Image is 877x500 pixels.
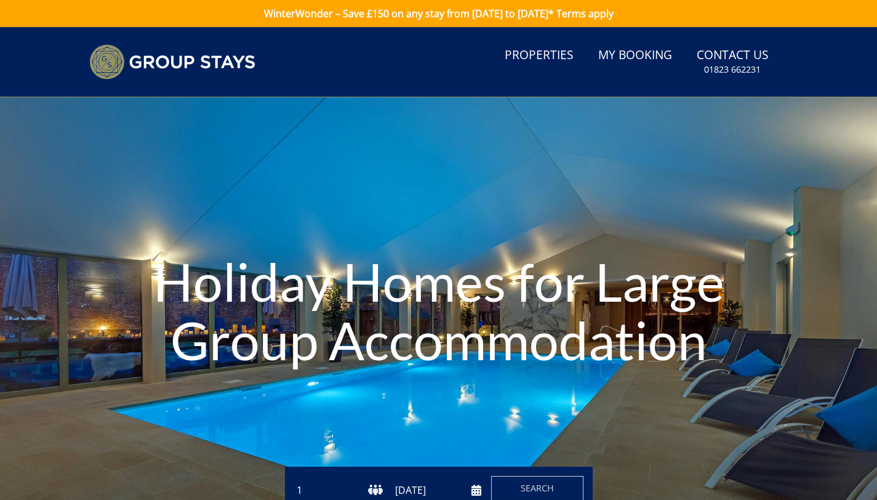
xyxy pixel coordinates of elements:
[704,63,761,76] small: 01823 662231
[500,42,579,70] a: Properties
[521,482,554,494] span: Search
[593,42,677,70] a: My Booking
[692,42,774,82] a: Contact Us01823 662231
[132,228,746,393] h1: Holiday Homes for Large Group Accommodation
[89,44,255,79] img: Group Stays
